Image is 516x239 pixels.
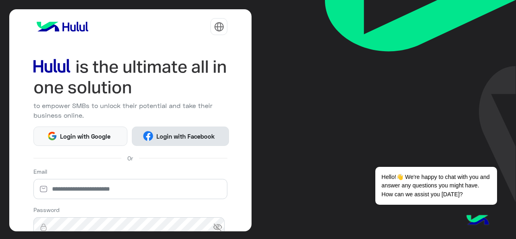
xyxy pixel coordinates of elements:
[33,56,228,98] img: hululLoginTitle_EN.svg
[33,206,60,214] label: Password
[33,185,54,193] img: email
[375,167,497,205] span: Hello!👋 We're happy to chat with you and answer any questions you might have. How can we assist y...
[33,101,228,121] p: to empower SMBs to unlock their potential and take their business online.
[33,223,54,231] img: lock
[464,207,492,235] img: hulul-logo.png
[33,127,127,146] button: Login with Google
[47,131,57,141] img: Google
[153,132,218,141] span: Login with Facebook
[33,19,92,35] img: logo
[33,167,47,176] label: Email
[213,220,227,235] span: visibility_off
[57,132,114,141] span: Login with Google
[143,131,153,141] img: Facebook
[132,127,229,146] button: Login with Facebook
[214,22,224,32] img: tab
[127,154,133,162] span: Or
